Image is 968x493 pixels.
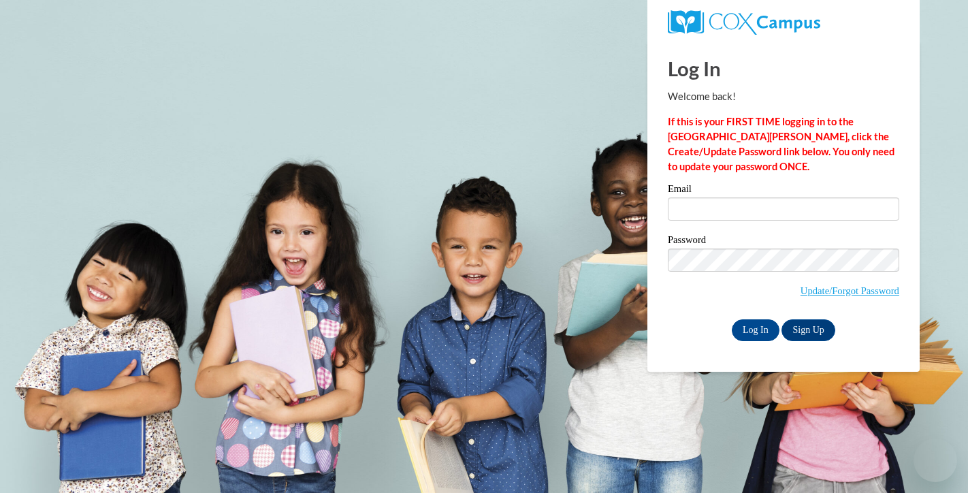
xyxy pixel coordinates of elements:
a: Sign Up [781,319,835,341]
p: Welcome back! [668,89,899,104]
img: COX Campus [668,10,820,35]
a: COX Campus [668,10,899,35]
iframe: Button to launch messaging window [914,439,957,482]
a: Update/Forgot Password [801,285,899,296]
input: Log In [732,319,779,341]
h1: Log In [668,54,899,82]
strong: If this is your FIRST TIME logging in to the [GEOGRAPHIC_DATA][PERSON_NAME], click the Create/Upd... [668,116,894,172]
label: Email [668,184,899,197]
label: Password [668,235,899,249]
